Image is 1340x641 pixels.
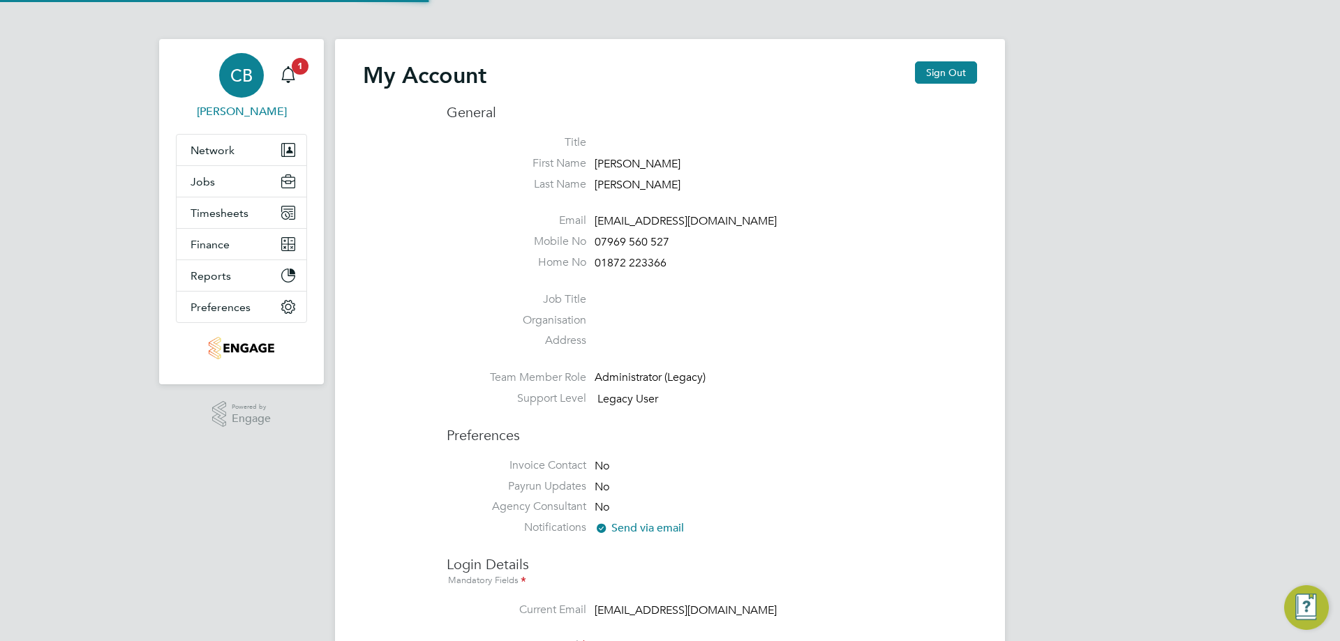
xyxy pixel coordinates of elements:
[447,234,586,249] label: Mobile No
[274,53,302,98] a: 1
[191,206,248,220] span: Timesheets
[595,235,669,249] span: 07969 560 527
[177,229,306,259] button: Finance
[209,337,274,359] img: jambo-logo-retina.png
[1284,585,1329,630] button: Engage Resource Center
[159,39,324,384] nav: Main navigation
[191,238,230,251] span: Finance
[191,269,231,282] span: Reports
[363,61,486,89] h2: My Account
[595,459,609,473] span: No
[447,135,586,150] label: Title
[595,603,777,617] span: [EMAIL_ADDRESS][DOMAIN_NAME]
[597,392,658,406] span: Legacy User
[191,175,215,188] span: Jobs
[595,501,609,515] span: No
[915,61,977,84] button: Sign Out
[447,479,586,494] label: Payrun Updates
[595,521,684,535] span: Send via email
[191,144,234,157] span: Network
[447,313,586,328] label: Organisation
[595,157,680,171] span: [PERSON_NAME]
[176,337,307,359] a: Go to home page
[447,156,586,171] label: First Name
[447,573,977,589] div: Mandatory Fields
[447,333,586,348] label: Address
[447,255,586,270] label: Home No
[447,499,586,514] label: Agency Consultant
[292,58,308,75] span: 1
[176,103,307,120] span: Cameron Bishop
[595,480,609,494] span: No
[447,520,586,535] label: Notifications
[177,197,306,228] button: Timesheets
[595,370,727,385] div: Administrator (Legacy)
[447,412,977,444] h3: Preferences
[447,391,586,406] label: Support Level
[595,256,667,270] span: 01872 223366
[447,177,586,192] label: Last Name
[447,458,586,473] label: Invoice Contact
[212,401,271,428] a: Powered byEngage
[232,401,271,413] span: Powered by
[447,370,586,385] label: Team Member Role
[177,260,306,291] button: Reports
[230,66,253,84] span: CB
[447,541,977,589] h3: Login Details
[177,292,306,322] button: Preferences
[447,292,586,307] label: Job Title
[447,103,977,121] h3: General
[595,215,777,229] span: [EMAIL_ADDRESS][DOMAIN_NAME]
[447,603,586,617] label: Current Email
[177,135,306,165] button: Network
[232,413,271,425] span: Engage
[447,213,586,228] label: Email
[177,166,306,197] button: Jobs
[191,301,251,314] span: Preferences
[595,178,680,192] span: [PERSON_NAME]
[176,53,307,120] a: CB[PERSON_NAME]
